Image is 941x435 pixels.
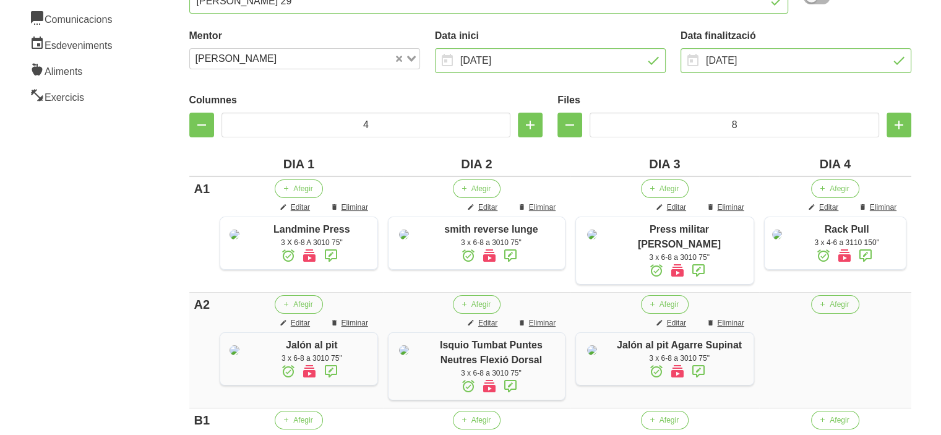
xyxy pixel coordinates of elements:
[811,179,859,198] button: Afegir
[194,295,210,314] div: A2
[870,202,896,213] span: Eliminar
[717,317,744,329] span: Eliminar
[460,314,507,332] button: Editar
[611,252,747,263] div: 3 x 6-8 a 3010 75"
[478,202,497,213] span: Editar
[529,317,556,329] span: Eliminar
[220,155,378,173] div: DIA 1
[189,93,543,108] label: Columnes
[764,155,906,173] div: DIA 4
[641,411,689,429] button: Afegir
[557,93,911,108] label: Files
[399,230,409,239] img: 8ea60705-12ae-42e8-83e1-4ba62b1261d5%2Factivities%2Fsmit%20reverse%20lunges.jpg
[22,31,122,57] a: Esdeveniments
[194,179,210,198] div: A1
[830,299,849,310] span: Afegir
[424,368,559,379] div: 3 x 6-8 a 3010 75"
[617,340,742,350] span: Jalón al pit Agarre Supinat
[388,155,565,173] div: DIA 2
[648,314,696,332] button: Editar
[293,299,312,310] span: Afegir
[275,295,322,314] button: Afegir
[252,237,371,248] div: 3 X 6-8 A 3010 75"
[825,224,869,235] span: Rack Pull
[273,224,350,235] span: Landmine Press
[471,299,491,310] span: Afegir
[341,202,367,213] span: Eliminar
[291,317,310,329] span: Editar
[230,230,239,239] img: 8ea60705-12ae-42e8-83e1-4ba62b1261d5%2Factivities%2F60682-landmine-press-jpg.jpg
[272,198,320,217] button: Editar
[293,183,312,194] span: Afegir
[667,202,686,213] span: Editar
[275,179,322,198] button: Afegir
[444,224,538,235] span: smith reverse lunge
[399,345,409,355] img: 8ea60705-12ae-42e8-83e1-4ba62b1261d5%2Factivities%2F38313-isquio-estirat-jpg.jpg
[189,48,420,69] div: Search for option
[830,183,849,194] span: Afegir
[435,28,666,43] label: Data inici
[811,295,859,314] button: Afegir
[638,224,721,249] span: Press militar [PERSON_NAME]
[660,415,679,426] span: Afegir
[819,202,838,213] span: Editar
[851,198,906,217] button: Eliminar
[322,314,377,332] button: Eliminar
[698,198,754,217] button: Eliminar
[794,237,900,248] div: 3 x 4-6 a 3110 150"
[587,230,597,239] img: 8ea60705-12ae-42e8-83e1-4ba62b1261d5%2Factivities%2Fsmith%20press%20militar.jpg
[587,345,597,355] img: 8ea60705-12ae-42e8-83e1-4ba62b1261d5%2Factivities%2F1437-jalon-al-pit-supinat-jpg.jpg
[291,202,310,213] span: Editar
[510,198,565,217] button: Eliminar
[22,57,122,83] a: Aliments
[192,51,280,66] span: [PERSON_NAME]
[286,340,338,350] span: Jalón al pit
[641,179,689,198] button: Afegir
[272,314,320,332] button: Editar
[189,28,420,43] label: Mentor
[194,411,210,429] div: B1
[230,345,239,355] img: 8ea60705-12ae-42e8-83e1-4ba62b1261d5%2Factivities%2F53995-jalon-al-pit-jpg.jpg
[453,295,501,314] button: Afegir
[281,51,393,66] input: Search for option
[681,28,911,43] label: Data finalització
[22,83,122,109] a: Exercicis
[575,155,754,173] div: DIA 3
[830,415,849,426] span: Afegir
[341,317,367,329] span: Eliminar
[471,183,491,194] span: Afegir
[478,317,497,329] span: Editar
[648,198,696,217] button: Editar
[717,202,744,213] span: Eliminar
[611,353,747,364] div: 3 x 6-8 a 3010 75"
[471,415,491,426] span: Afegir
[453,179,501,198] button: Afegir
[801,198,848,217] button: Editar
[510,314,565,332] button: Eliminar
[252,353,371,364] div: 3 x 6-8 a 3010 75"
[660,299,679,310] span: Afegir
[667,317,686,329] span: Editar
[641,295,689,314] button: Afegir
[529,202,556,213] span: Eliminar
[275,411,322,429] button: Afegir
[396,54,402,64] button: Clear Selected
[322,198,377,217] button: Eliminar
[293,415,312,426] span: Afegir
[660,183,679,194] span: Afegir
[424,237,559,248] div: 3 x 6-8 a 3010 75"
[772,230,782,239] img: 8ea60705-12ae-42e8-83e1-4ba62b1261d5%2Factivities%2F89565-rack-pulls-jpg.jpg
[22,5,122,31] a: Comunicacions
[460,198,507,217] button: Editar
[453,411,501,429] button: Afegir
[811,411,859,429] button: Afegir
[698,314,754,332] button: Eliminar
[440,340,543,365] span: Isquio Tumbat Puntes Neutres Flexió Dorsal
